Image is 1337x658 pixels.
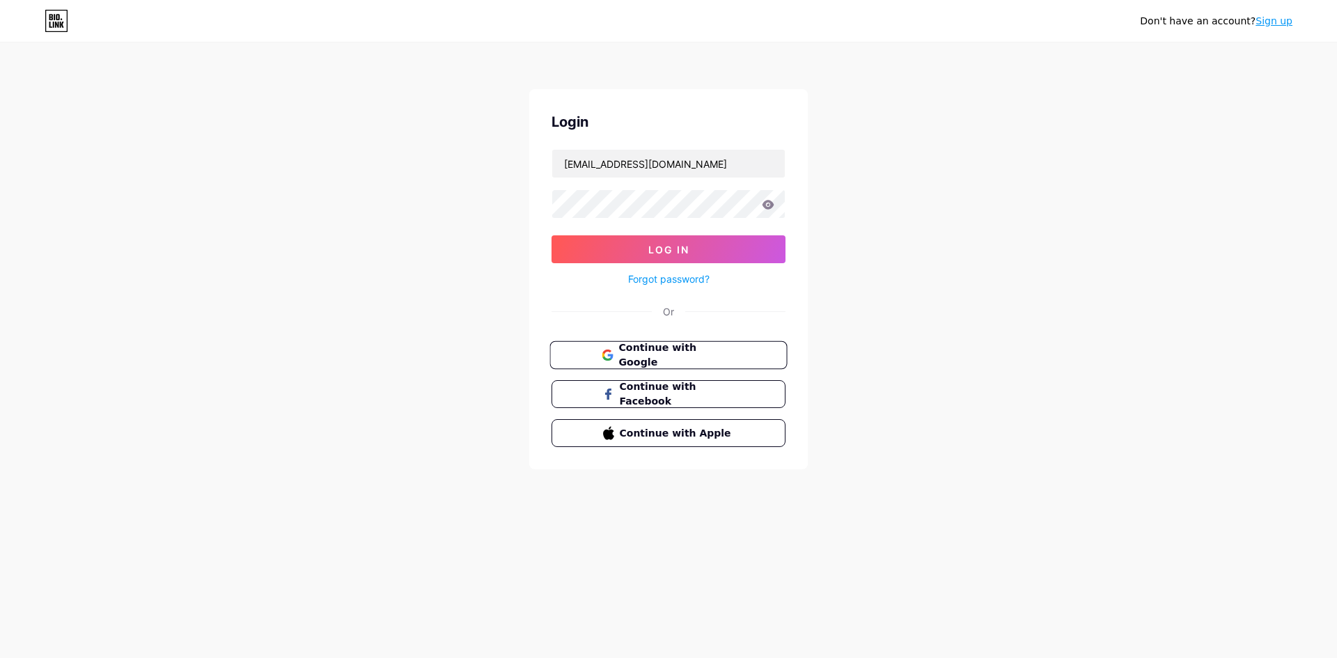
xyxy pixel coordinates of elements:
[620,379,735,409] span: Continue with Facebook
[552,380,785,408] button: Continue with Facebook
[618,340,735,370] span: Continue with Google
[620,426,735,441] span: Continue with Apple
[1256,15,1292,26] a: Sign up
[552,419,785,447] button: Continue with Apple
[552,235,785,263] button: Log In
[549,341,787,370] button: Continue with Google
[663,304,674,319] div: Or
[628,272,710,286] a: Forgot password?
[648,244,689,256] span: Log In
[552,341,785,369] a: Continue with Google
[1140,14,1292,29] div: Don't have an account?
[552,150,785,178] input: Username
[552,111,785,132] div: Login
